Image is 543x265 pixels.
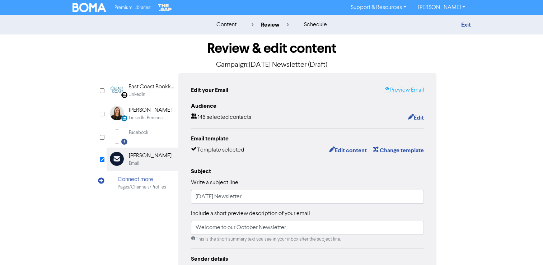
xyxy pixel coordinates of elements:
div: LinkedinPersonal [PERSON_NAME]LinkedIn Personal [107,102,178,125]
img: BOMA Logo [72,3,106,12]
button: Edit [407,113,424,122]
a: [PERSON_NAME] [412,2,471,13]
div: LinkedIn [128,91,145,98]
button: Edit content [328,146,367,155]
img: The Gap [157,3,173,12]
div: content [216,20,236,29]
div: Audience [191,102,424,110]
div: Connect morePages/Channels/Profiles [107,171,178,195]
div: East Coast Bookkeeping and Business Solutions [128,83,174,91]
iframe: Chat Widget [507,231,543,265]
div: Facebook [129,129,148,136]
p: Campaign: [DATE] Newsletter (Draft) [107,60,437,70]
div: [PERSON_NAME]Email [107,148,178,171]
h1: Review & edit content [107,40,437,57]
a: Support & Resources [345,2,412,13]
div: Edit your Email [191,86,228,94]
img: Facebook [110,129,124,144]
div: Pages/Channels/Profiles [118,184,166,191]
div: Connect more [118,175,166,184]
div: Facebook Facebook [107,125,178,148]
div: 146 selected contacts [191,113,251,122]
div: Email [129,160,139,167]
span: Premium Libraries: [114,5,151,10]
div: Linkedin East Coast Bookkeeping and Business SolutionsLinkedIn [107,79,178,102]
img: Linkedin [110,83,124,97]
div: LinkedIn Personal [129,115,164,121]
a: Exit [461,21,471,28]
div: review [251,20,289,29]
div: Template selected [191,146,244,155]
button: Change template [372,146,424,155]
div: This is the short summary text you see in your inbox after the subject line. [191,236,424,243]
div: Email template [191,134,424,143]
img: LinkedinPersonal [110,106,124,120]
div: [PERSON_NAME] [129,152,172,160]
a: Preview Email [384,86,424,94]
label: Write a subject line [191,178,238,187]
div: Sender details [191,255,424,263]
div: Subject [191,167,424,176]
div: schedule [304,20,327,29]
label: Include a short preview description of your email [191,209,310,218]
div: [PERSON_NAME] [129,106,172,115]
